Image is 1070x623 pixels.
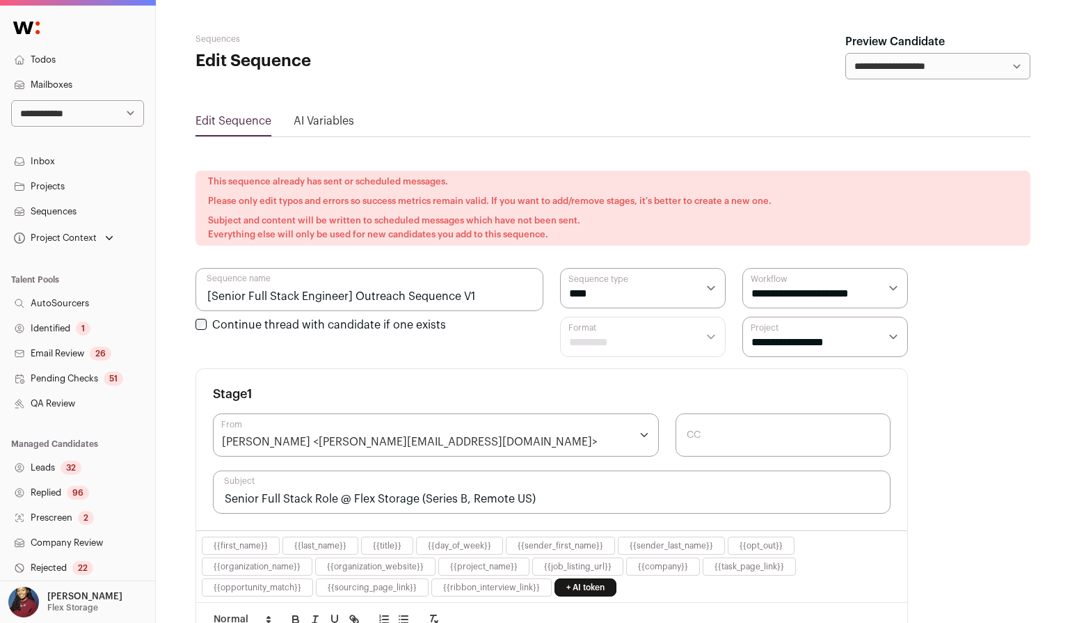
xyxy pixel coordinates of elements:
div: 26 [90,347,111,361]
button: {{first_name}} [214,540,268,551]
button: {{opt_out}} [740,540,783,551]
div: [PERSON_NAME] <[PERSON_NAME][EMAIL_ADDRESS][DOMAIN_NAME]> [222,434,598,450]
a: + AI token [554,578,616,597]
button: {{opportunity_match}} [214,582,301,593]
button: {{title}} [373,540,401,551]
input: CC [676,413,891,457]
label: Continue thread with candidate if one exists [212,320,446,331]
input: Sequence name [195,268,543,311]
a: Sequences [195,35,240,43]
a: AI Variables [294,116,354,127]
div: 1 [76,322,90,336]
div: 32 [61,461,81,475]
button: {{sender_last_name}} [630,540,713,551]
p: [PERSON_NAME] [47,591,122,602]
h1: Edit Sequence [195,50,474,72]
div: Project Context [11,232,97,244]
p: This sequence already has sent or scheduled messages. [208,175,1018,189]
button: {{last_name}} [294,540,346,551]
a: Edit Sequence [195,116,271,127]
p: Subject and content will be written to scheduled messages which have not been sent. Everything el... [208,214,1018,242]
img: 10010497-medium_jpg [8,587,39,617]
button: {{company}} [638,561,688,572]
img: Wellfound [6,14,47,42]
input: Subject [213,471,891,514]
button: Open dropdown [6,587,125,617]
button: {{day_of_week}} [428,540,491,551]
button: {{sourcing_page_link}} [328,582,417,593]
div: 51 [104,372,123,386]
div: 96 [67,486,89,500]
button: {{ribbon_interview_link}} [443,582,540,593]
button: {{organization_website}} [327,561,424,572]
h3: Stage [213,386,253,402]
p: Please only edit typos and errors so success metrics remain valid. If you want to add/remove stag... [208,194,1018,208]
p: Flex Storage [47,602,98,613]
button: Open dropdown [11,228,116,248]
button: {{task_page_link}} [714,561,784,572]
div: 2 [78,511,94,525]
span: 1 [247,388,253,400]
label: Preview Candidate [845,33,945,50]
button: {{organization_name}} [214,561,301,572]
button: {{project_name}} [450,561,518,572]
button: {{sender_first_name}} [518,540,603,551]
button: {{job_listing_url}} [544,561,612,572]
div: 22 [72,561,93,575]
